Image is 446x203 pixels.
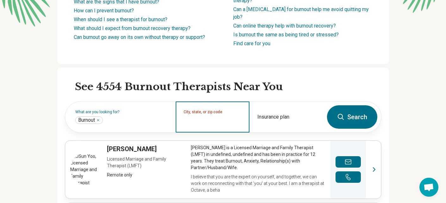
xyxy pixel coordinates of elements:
label: What are you looking for? [75,110,168,114]
button: Send a message [336,156,361,168]
a: Can online therapy help with burnout recovery? [233,23,336,29]
a: How can I prevent burnout? [74,8,134,14]
a: What should I expect from burnout recovery therapy? [74,25,191,31]
a: Is burnout the same as being tired or stressed? [233,32,339,38]
button: Burnout [96,118,100,122]
span: Burnout [78,117,95,123]
h2: See 4554 Burnout Therapists Near You [75,80,381,94]
a: Can a [MEDICAL_DATA] for burnout help me avoid quitting my job? [233,6,369,20]
button: Make a phone call [336,171,361,183]
button: Search [327,105,377,129]
a: Can burnout go away on its own without therapy or support? [74,34,205,40]
a: When should I see a therapist for burnout? [74,16,167,22]
div: Burnout [75,116,103,124]
div: Open chat [419,178,438,197]
a: Find care for you [233,40,270,46]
